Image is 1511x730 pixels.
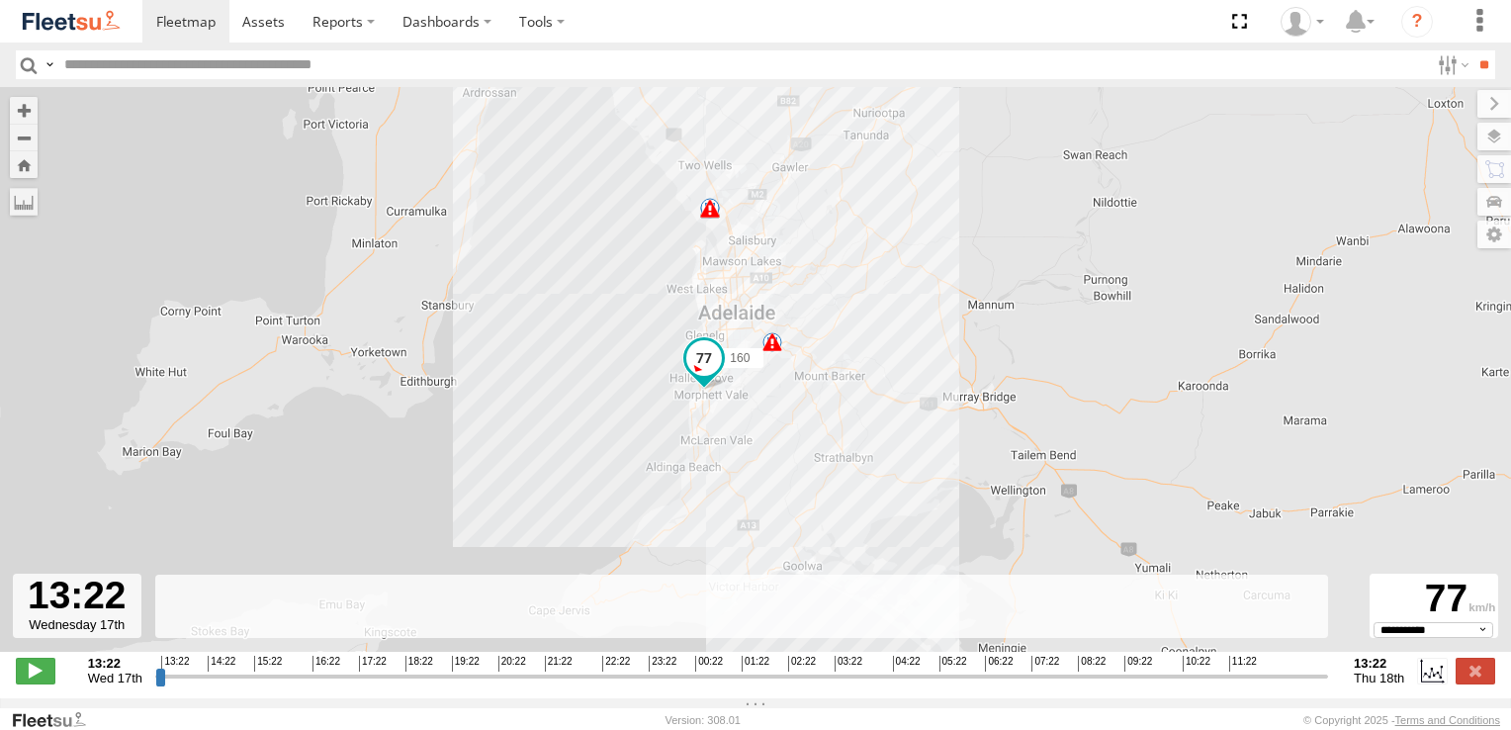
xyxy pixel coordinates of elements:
[359,656,387,672] span: 17:22
[835,656,862,672] span: 03:22
[1183,656,1210,672] span: 10:22
[1274,7,1331,37] div: Arb Quin
[695,656,723,672] span: 00:22
[788,656,816,672] span: 02:22
[1477,221,1511,248] label: Map Settings
[939,656,967,672] span: 05:22
[10,188,38,216] label: Measure
[1303,714,1500,726] div: © Copyright 2025 -
[88,656,142,671] strong: 13:22
[1078,656,1106,672] span: 08:22
[1354,671,1404,685] span: Thu 18th Sep 2025
[405,656,433,672] span: 18:22
[1229,656,1257,672] span: 11:22
[1031,656,1059,672] span: 07:22
[1354,656,1404,671] strong: 13:22
[88,671,142,685] span: Wed 17th Sep 2025
[1401,6,1433,38] i: ?
[545,656,573,672] span: 21:22
[42,50,57,79] label: Search Query
[666,714,741,726] div: Version: 308.01
[452,656,480,672] span: 19:22
[985,656,1013,672] span: 06:22
[742,656,769,672] span: 01:22
[10,97,38,124] button: Zoom in
[1395,714,1500,726] a: Terms and Conditions
[20,8,123,35] img: fleetsu-logo-horizontal.svg
[1124,656,1152,672] span: 09:22
[602,656,630,672] span: 22:22
[1456,658,1495,684] label: Close
[10,151,38,178] button: Zoom Home
[312,656,340,672] span: 16:22
[11,710,102,730] a: Visit our Website
[16,658,55,684] label: Play/Stop
[208,656,235,672] span: 14:22
[1373,577,1495,621] div: 77
[161,656,189,672] span: 13:22
[1430,50,1472,79] label: Search Filter Options
[730,351,750,365] span: 160
[498,656,526,672] span: 20:22
[649,656,676,672] span: 23:22
[10,124,38,151] button: Zoom out
[254,656,282,672] span: 15:22
[893,656,921,672] span: 04:22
